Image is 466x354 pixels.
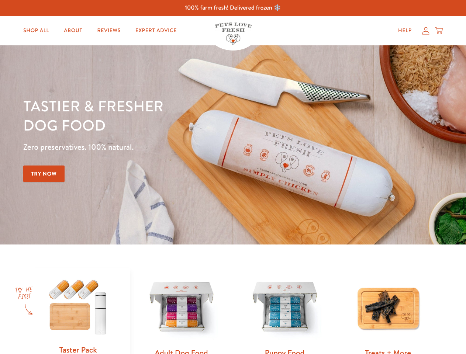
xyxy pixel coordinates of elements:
img: Pets Love Fresh [215,22,252,45]
a: Reviews [91,23,126,38]
a: Expert Advice [130,23,183,38]
a: About [58,23,88,38]
a: Help [392,23,418,38]
a: Try Now [23,166,65,182]
h1: Tastier & fresher dog food [23,96,303,135]
p: Zero preservatives. 100% natural. [23,140,303,154]
a: Shop All [17,23,55,38]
